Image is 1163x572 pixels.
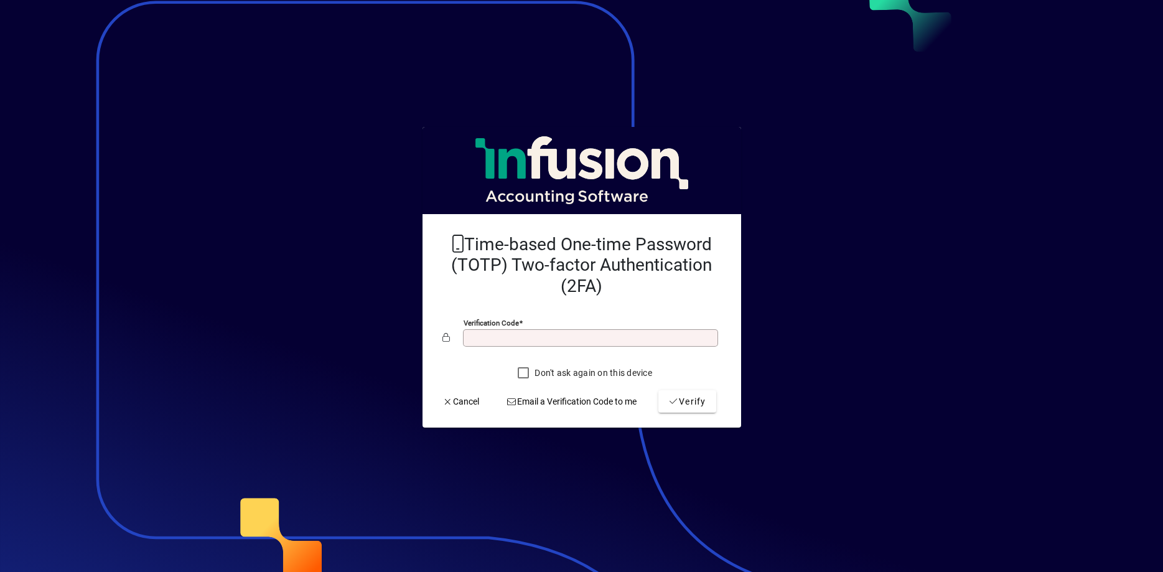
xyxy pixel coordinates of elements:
span: Cancel [442,395,480,408]
button: Verify [658,390,716,413]
span: Email a Verification Code to me [506,395,637,408]
mat-label: Verification code [464,319,519,327]
h2: Time-based One-time Password (TOTP) Two-factor Authentication (2FA) [442,234,721,297]
button: Cancel [437,390,485,413]
label: Don't ask again on this device [532,367,652,379]
button: Email a Verification Code to me [501,390,642,413]
span: Verify [668,395,706,408]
